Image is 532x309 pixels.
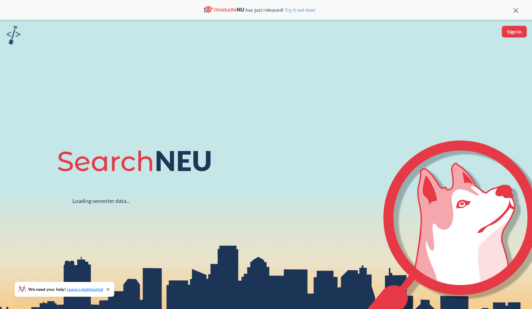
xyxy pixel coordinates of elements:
a: sandbox logo [6,26,21,46]
div: Loading semester data... [72,197,130,204]
span: has just released! [246,6,315,13]
a: Leave a testimonial [67,287,103,292]
img: sandbox logo [6,26,21,45]
button: Sign In [502,26,527,38]
span: We need your help! [28,287,103,291]
a: Try it out now! [283,7,315,13]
